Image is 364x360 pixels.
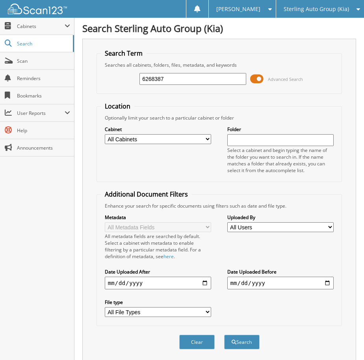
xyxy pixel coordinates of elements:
label: Date Uploaded After [105,268,212,275]
label: Folder [227,126,334,133]
label: Date Uploaded Before [227,268,334,275]
legend: Additional Document Filters [101,190,192,199]
span: Help [17,127,70,134]
label: File type [105,299,212,306]
span: [PERSON_NAME] [216,7,260,11]
span: Bookmarks [17,92,70,99]
span: Advanced Search [268,76,303,82]
span: Search [17,40,69,47]
span: Reminders [17,75,70,82]
input: end [227,277,334,289]
legend: Location [101,102,134,111]
div: Enhance your search for specific documents using filters such as date and file type. [101,202,338,209]
label: Metadata [105,214,212,221]
iframe: Chat Widget [325,322,364,360]
a: here [163,253,174,260]
legend: Search Term [101,49,147,58]
span: Sterling Auto Group (Kia) [284,7,349,11]
span: Scan [17,58,70,64]
div: Select a cabinet and begin typing the name of the folder you want to search in. If the name match... [227,147,334,174]
div: Optionally limit your search to a particular cabinet or folder [101,114,338,121]
button: Clear [179,335,215,349]
div: Searches all cabinets, folders, files, metadata, and keywords [101,62,338,68]
label: Uploaded By [227,214,334,221]
h1: Search Sterling Auto Group (Kia) [82,22,356,35]
input: start [105,277,212,289]
div: All metadata fields are searched by default. Select a cabinet with metadata to enable filtering b... [105,233,212,260]
label: Cabinet [105,126,212,133]
span: Cabinets [17,23,65,30]
span: Announcements [17,144,70,151]
span: User Reports [17,110,65,116]
img: scan123-logo-white.svg [8,4,67,14]
button: Search [224,335,260,349]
